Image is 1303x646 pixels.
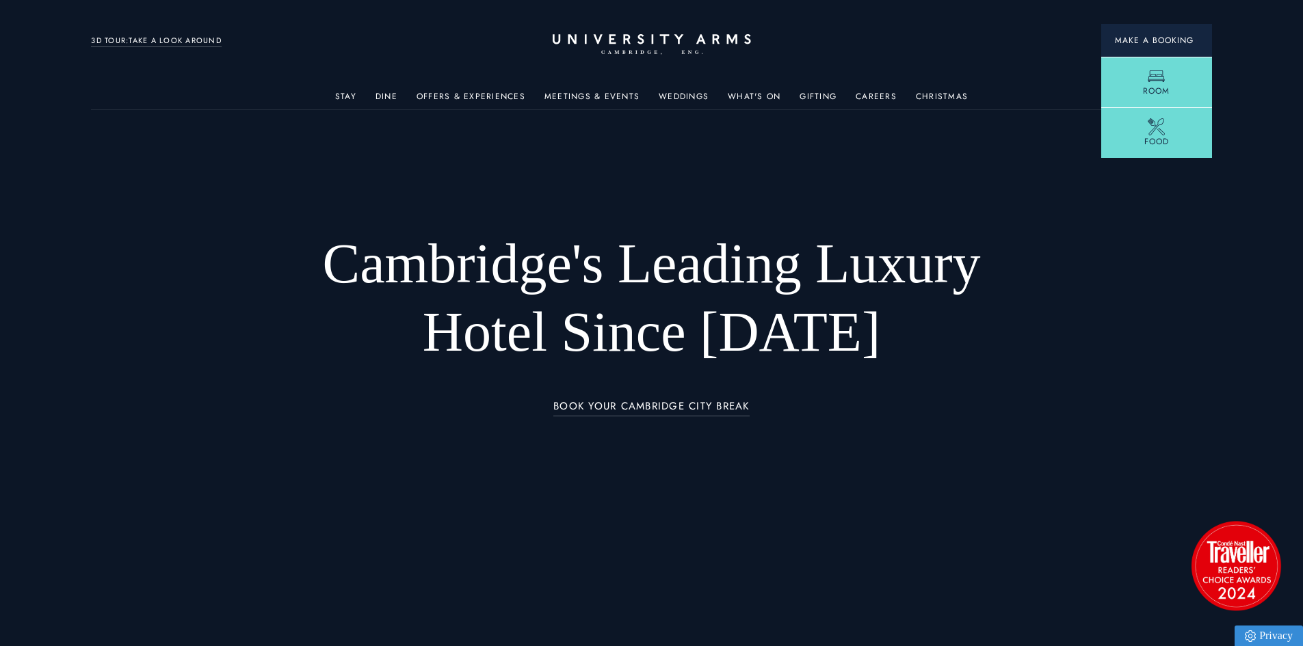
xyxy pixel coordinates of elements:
[1144,135,1169,148] span: Food
[1245,630,1256,642] img: Privacy
[1194,38,1198,43] img: Arrow icon
[1235,625,1303,646] a: Privacy
[728,92,780,109] a: What's On
[417,92,525,109] a: Offers & Experiences
[1185,514,1287,617] img: image-2524eff8f0c5d55edbf694693304c4387916dea5-1501x1501-png
[376,92,397,109] a: Dine
[553,401,750,416] a: BOOK YOUR CAMBRIDGE CITY BREAK
[544,92,640,109] a: Meetings & Events
[1101,107,1212,158] a: Food
[916,92,968,109] a: Christmas
[553,34,751,55] a: Home
[1115,34,1198,46] span: Make a Booking
[800,92,837,109] a: Gifting
[335,92,356,109] a: Stay
[856,92,897,109] a: Careers
[659,92,709,109] a: Weddings
[287,230,1016,366] h1: Cambridge's Leading Luxury Hotel Since [DATE]
[1101,57,1212,107] a: Room
[1143,85,1170,97] span: Room
[1101,24,1212,57] button: Make a BookingArrow icon
[91,35,222,47] a: 3D TOUR:TAKE A LOOK AROUND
